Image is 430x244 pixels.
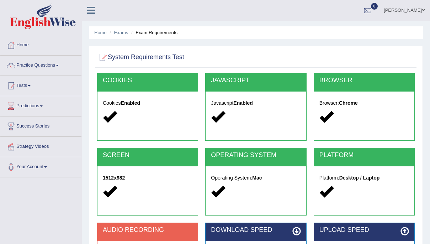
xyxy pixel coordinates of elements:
[319,175,409,181] h5: Platform:
[129,29,177,36] li: Exam Requirements
[97,52,184,63] h2: System Requirements Test
[339,175,380,181] strong: Desktop / Laptop
[0,96,81,114] a: Predictions
[233,100,253,106] strong: Enabled
[211,175,301,181] h5: Operating System:
[339,100,358,106] strong: Chrome
[211,77,301,84] h2: JAVASCRIPT
[371,3,378,10] span: 0
[114,30,128,35] a: Exams
[211,227,301,234] h2: DOWNLOAD SPEED
[94,30,107,35] a: Home
[0,116,81,134] a: Success Stories
[103,175,125,181] strong: 1512x982
[0,56,81,73] a: Practice Questions
[103,100,192,106] h5: Cookies
[121,100,140,106] strong: Enabled
[0,157,81,175] a: Your Account
[252,175,262,181] strong: Mac
[0,76,81,94] a: Tests
[319,77,409,84] h2: BROWSER
[0,35,81,53] a: Home
[319,227,409,234] h2: UPLOAD SPEED
[319,100,409,106] h5: Browser:
[103,152,192,159] h2: SCREEN
[0,137,81,155] a: Strategy Videos
[103,227,192,234] h2: AUDIO RECORDING
[211,152,301,159] h2: OPERATING SYSTEM
[103,77,192,84] h2: COOKIES
[319,152,409,159] h2: PLATFORM
[211,100,301,106] h5: Javascript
